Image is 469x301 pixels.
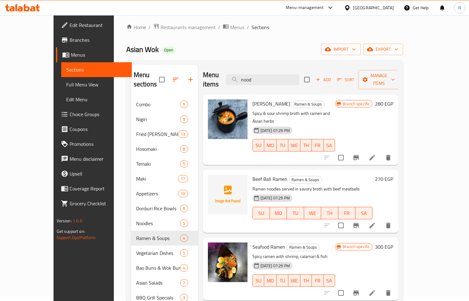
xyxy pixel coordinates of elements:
[126,23,403,31] nav: breadcrumb
[286,244,320,251] div: Ramen & Soups
[334,286,347,299] span: Select to update
[340,101,372,107] span: Branch specific
[363,44,403,55] button: export
[180,234,188,242] div: items
[180,160,188,168] div: items
[180,116,187,122] span: 9
[131,275,198,290] div: Asian Salads7
[252,242,285,251] span: Seafood Ramen
[136,234,180,242] span: Ramen & Soups
[131,231,198,246] div: Ramen & Soups4
[324,209,336,218] span: TH
[131,201,198,216] div: Donburi Rice Bowls6
[56,33,132,47] a: Branches
[136,279,180,286] span: Asian Salads
[255,141,262,150] span: SU
[136,220,180,227] div: Noodles
[155,73,168,86] span: Select all sections
[70,36,127,44] span: Branches
[334,151,347,164] span: Select to update
[180,220,188,227] div: items
[70,140,127,148] span: Promotions
[368,222,376,229] a: Edit menu item
[57,227,85,235] span: Get support on:
[289,176,322,183] div: Ramen & Soups
[255,276,262,285] span: SU
[288,139,300,151] button: WE
[180,102,187,107] span: 5
[56,107,132,122] a: Choice Groups
[134,70,159,89] h2: Menu sections
[180,280,187,286] span: 7
[131,246,198,260] div: Vegetarian Dishes5
[375,99,393,108] h6: 280 EGP
[267,276,274,285] span: MO
[300,274,312,287] button: TH
[304,207,321,219] button: WE
[56,137,132,151] a: Promotions
[375,242,393,251] h6: 300 EGP
[136,145,180,153] span: Hosomaki
[61,92,132,107] a: Edit Menu
[61,77,132,92] a: Full Menu View
[136,249,180,257] span: Vegetarian Dishes
[56,122,132,137] a: Coupons
[131,142,198,156] div: Hosomaki8
[136,101,180,108] span: Combo
[178,190,188,197] div: items
[136,160,180,168] span: Temaki
[57,217,72,225] span: Version:
[326,46,356,53] span: import
[136,130,178,138] span: Fried [PERSON_NAME] Rolls
[252,185,373,193] p: Ramen noodles served in savory broth with beef meatballs
[358,70,400,89] button: Manage items
[183,72,198,87] button: Add section
[279,141,286,150] span: TU
[287,207,304,219] button: TU
[321,207,338,219] button: TH
[161,46,176,54] div: Open
[300,139,312,151] button: TH
[355,207,372,219] button: SA
[178,131,187,137] span: 13
[258,263,292,269] span: [DATE] 07:29 PM
[180,101,188,108] div: items
[180,279,188,286] div: items
[375,175,393,183] h6: 270 EGP
[70,185,127,192] span: Coverage Report
[252,110,335,125] p: Spicy & sour shrimp broth with ramen and Asian herbs
[252,139,264,151] button: SU
[131,171,198,186] div: Maki17
[326,276,333,285] span: SA
[70,200,127,207] span: Grocery Checklist
[226,74,299,85] input: search
[223,23,244,31] a: Menus
[70,155,127,163] span: Menu disclaimer
[326,141,333,150] span: SA
[131,216,198,231] div: Noodles5
[252,253,335,260] p: Spicy ramen with shrimp, calamari & fish
[178,176,187,182] span: 17
[131,112,198,127] div: Nigiri9
[136,175,178,182] span: Maki
[341,209,353,218] span: FR
[56,181,132,196] a: Coverage Report
[208,175,247,214] img: Beef Ball Ramen
[381,286,396,300] button: delete
[180,249,188,257] div: items
[131,156,198,171] div: Temaki5
[131,186,198,201] div: Appetizers10
[136,116,180,123] span: Nigiri
[180,264,188,272] div: items
[136,264,180,272] span: Bao Buns & Wok Burger
[264,139,277,151] button: MO
[252,207,270,219] button: SU
[303,276,310,285] span: TH
[267,141,274,150] span: MO
[230,24,244,31] span: Menus
[324,274,335,287] button: SA
[300,73,313,86] span: Select section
